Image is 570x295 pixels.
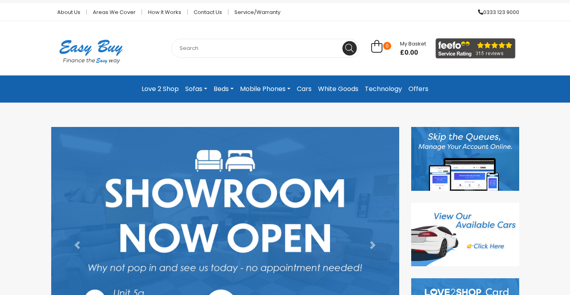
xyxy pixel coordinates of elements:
[400,40,426,48] span: My Basket
[472,10,519,15] a: 0333 123 9000
[210,82,237,96] a: Beds
[51,29,131,74] img: Easy Buy
[237,82,294,96] a: Mobile Phones
[51,10,87,15] a: About Us
[228,10,280,15] a: Service/Warranty
[405,82,432,96] a: Offers
[371,44,426,53] a: 0 My Basket £0.00
[362,82,405,96] a: Technology
[400,49,426,57] span: £0.00
[383,42,391,50] span: 0
[87,10,142,15] a: Areas we cover
[142,10,188,15] a: How it works
[294,82,315,96] a: Cars
[411,127,519,191] img: Discover our App
[411,203,519,267] img: Cars
[171,39,359,58] input: Search
[138,82,182,96] a: Love 2 Shop
[436,38,516,59] img: feefo_logo
[188,10,228,15] a: Contact Us
[182,82,210,96] a: Sofas
[315,82,362,96] a: White Goods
